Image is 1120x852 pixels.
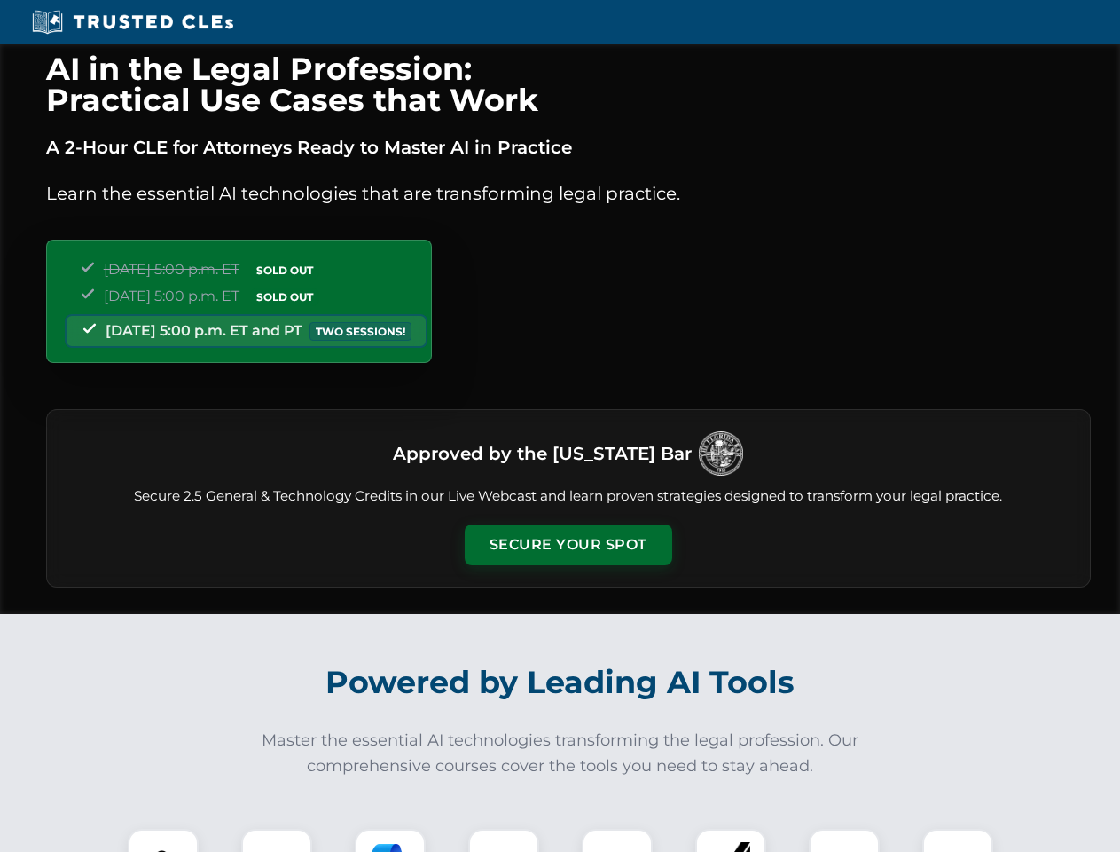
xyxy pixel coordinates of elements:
img: Trusted CLEs [27,9,239,35]
span: [DATE] 5:00 p.m. ET [104,261,239,278]
h2: Powered by Leading AI Tools [69,651,1052,714]
h3: Approved by the [US_STATE] Bar [393,438,692,469]
img: Logo [699,431,743,476]
span: SOLD OUT [250,288,319,306]
p: Learn the essential AI technologies that are transforming legal practice. [46,179,1091,208]
p: A 2-Hour CLE for Attorneys Ready to Master AI in Practice [46,133,1091,162]
p: Master the essential AI technologies transforming the legal profession. Our comprehensive courses... [250,728,871,779]
h1: AI in the Legal Profession: Practical Use Cases that Work [46,53,1091,115]
span: SOLD OUT [250,261,319,280]
span: [DATE] 5:00 p.m. ET [104,288,239,304]
button: Secure Your Spot [465,525,672,565]
p: Secure 2.5 General & Technology Credits in our Live Webcast and learn proven strategies designed ... [68,486,1069,507]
